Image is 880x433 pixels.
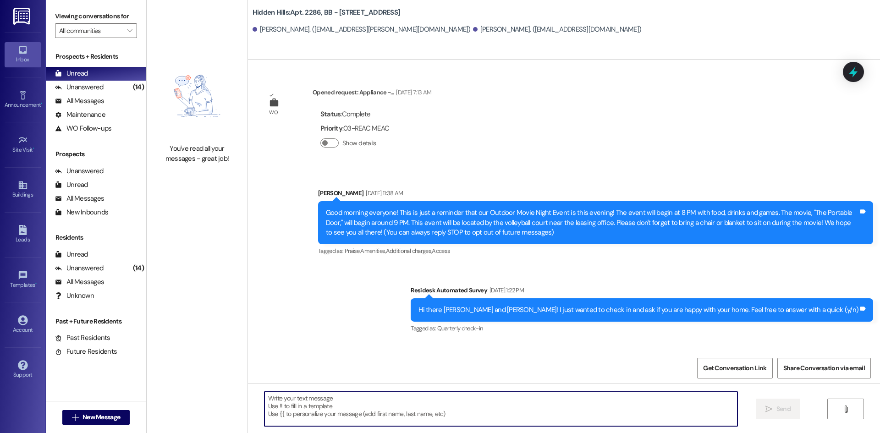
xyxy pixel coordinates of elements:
div: (14) [131,80,146,94]
div: (14) [131,261,146,275]
div: Past Residents [55,333,110,343]
label: Viewing conversations for [55,9,137,23]
div: All Messages [55,194,104,203]
label: Show details [342,138,376,148]
div: You've read all your messages - great job! [157,144,237,164]
span: Praise , [345,247,360,255]
div: Prospects + Residents [46,52,146,61]
div: Unread [55,69,88,78]
div: Future Residents [55,347,117,356]
div: [DATE] 1:22 PM [487,285,524,295]
span: Additional charges , [386,247,432,255]
span: Get Conversation Link [703,363,766,373]
div: [PERSON_NAME]. ([EMAIL_ADDRESS][DOMAIN_NAME]) [473,25,642,34]
div: Past + Future Residents [46,317,146,326]
div: Residesk Automated Survey [411,285,873,298]
div: Hi there [PERSON_NAME] and [PERSON_NAME]! I just wanted to check in and ask if you are happy with... [418,305,858,315]
div: Unknown [55,291,94,301]
div: WO Follow-ups [55,124,111,133]
div: All Messages [55,277,104,287]
div: : Complete [320,107,389,121]
b: Hidden Hills: Apt. 2286, BB - [STREET_ADDRESS] [253,8,400,17]
div: All Messages [55,96,104,106]
div: Unanswered [55,166,104,176]
button: Share Conversation via email [777,358,871,378]
a: Support [5,357,41,382]
button: Get Conversation Link [697,358,772,378]
span: Quarterly check-in [437,324,483,332]
div: : 03-REAC MEAC [320,121,389,136]
i:  [72,414,79,421]
div: Maintenance [55,110,105,120]
button: New Message [62,410,130,425]
span: New Message [82,412,120,422]
i:  [127,27,132,34]
span: Share Conversation via email [783,363,865,373]
b: Status [320,110,341,119]
div: [DATE] 7:13 AM [394,88,431,97]
span: Send [776,404,791,414]
a: Buildings [5,177,41,202]
div: Unread [55,250,88,259]
a: Leads [5,222,41,247]
b: Priority [320,124,342,133]
i:  [765,406,772,413]
div: Tagged as: [411,322,873,335]
img: ResiDesk Logo [13,8,32,25]
a: Site Visit • [5,132,41,157]
a: Inbox [5,42,41,67]
i:  [842,406,849,413]
a: Account [5,312,41,337]
span: • [33,145,34,152]
div: Prospects [46,149,146,159]
div: [DATE] 11:38 AM [363,188,403,198]
div: Residents [46,233,146,242]
img: empty-state [157,53,237,139]
div: Tagged as: [318,244,873,258]
span: Access [432,247,450,255]
div: [PERSON_NAME] [318,188,873,201]
span: Amenities , [360,247,386,255]
span: • [41,100,42,107]
input: All communities [59,23,122,38]
div: Unanswered [55,82,104,92]
div: WO [269,108,278,117]
div: New Inbounds [55,208,108,217]
div: [PERSON_NAME]. ([EMAIL_ADDRESS][PERSON_NAME][DOMAIN_NAME]) [253,25,471,34]
a: Templates • [5,268,41,292]
div: Good morning everyone! This is just a reminder that our Outdoor Movie Night Event is this evening... [326,208,858,237]
div: Unread [55,180,88,190]
button: Send [756,399,800,419]
span: • [35,280,37,287]
div: Opened request: Appliance -... [313,88,431,100]
div: Unanswered [55,263,104,273]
